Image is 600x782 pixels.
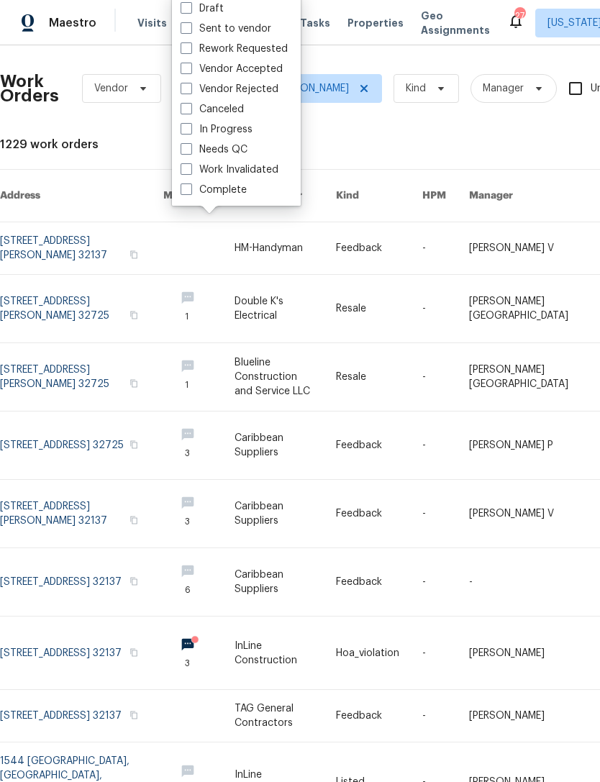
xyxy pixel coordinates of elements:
td: Hoa_violation [324,617,411,690]
td: Feedback [324,480,411,548]
td: - [411,412,458,480]
button: Copy Address [127,709,140,722]
td: [PERSON_NAME] V [458,480,590,548]
th: Kind [324,170,411,222]
td: [PERSON_NAME] [458,690,590,742]
label: Rework Requested [181,42,288,56]
button: Copy Address [127,514,140,527]
button: Copy Address [127,248,140,261]
label: Draft [181,1,224,16]
td: Double K's Electrical [223,275,324,343]
td: [PERSON_NAME][GEOGRAPHIC_DATA] [458,275,590,343]
label: Sent to vendor [181,22,271,36]
label: Vendor Accepted [181,62,283,76]
td: Caribbean Suppliers [223,412,324,480]
td: InLine Construction [223,617,324,690]
td: - [411,690,458,742]
button: Copy Address [127,646,140,659]
td: [PERSON_NAME] P [458,412,590,480]
td: - [411,548,458,617]
td: [PERSON_NAME] [458,617,590,690]
span: Maestro [49,16,96,30]
label: Complete [181,183,247,197]
span: Tasks [300,18,330,28]
td: - [411,617,458,690]
td: Resale [324,275,411,343]
td: Feedback [324,690,411,742]
th: HPM [411,170,458,222]
td: - [411,480,458,548]
label: Work Invalidated [181,163,278,177]
td: [PERSON_NAME][GEOGRAPHIC_DATA] [458,343,590,412]
td: Caribbean Suppliers [223,480,324,548]
span: Vendor [94,81,128,96]
td: Feedback [324,412,411,480]
button: Copy Address [127,438,140,451]
th: Manager [458,170,590,222]
span: [PERSON_NAME] [273,81,349,96]
label: In Progress [181,122,253,137]
td: - [411,343,458,412]
td: Blueline Construction and Service LLC [223,343,324,412]
button: Copy Address [127,575,140,588]
td: - [411,275,458,343]
label: Vendor Rejected [181,82,278,96]
span: Manager [483,81,524,96]
td: - [411,222,458,275]
button: Copy Address [127,309,140,322]
button: Copy Address [127,377,140,390]
td: TAG General Contractors [223,690,324,742]
td: [PERSON_NAME] V [458,222,590,275]
span: Properties [347,16,404,30]
label: Needs QC [181,142,247,157]
span: Kind [406,81,426,96]
span: Geo Assignments [421,9,490,37]
td: Feedback [324,548,411,617]
td: - [458,548,590,617]
div: 27 [514,9,524,23]
th: Messages [152,170,223,222]
label: Canceled [181,102,244,117]
td: HM-Handyman [223,222,324,275]
td: Resale [324,343,411,412]
td: Feedback [324,222,411,275]
td: Caribbean Suppliers [223,548,324,617]
span: Visits [137,16,167,30]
